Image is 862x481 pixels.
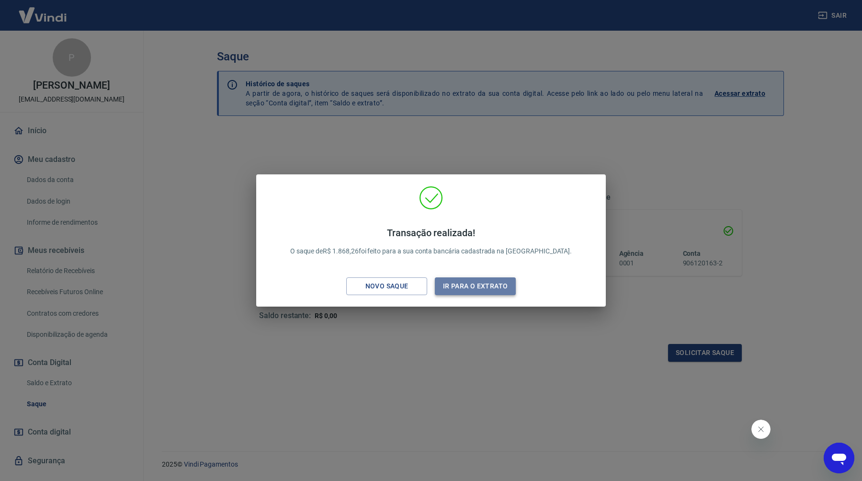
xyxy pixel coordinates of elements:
[346,277,427,295] button: Novo saque
[290,227,572,239] h4: Transação realizada!
[824,443,854,473] iframe: Button to launch messaging window
[354,280,420,292] div: Novo saque
[435,277,516,295] button: Ir para o extrato
[290,227,572,256] p: O saque de R$ 1.868,26 foi feito para a sua conta bancária cadastrada na [GEOGRAPHIC_DATA].
[751,420,771,439] iframe: Close message
[6,7,80,14] span: Olá! Precisa de ajuda?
